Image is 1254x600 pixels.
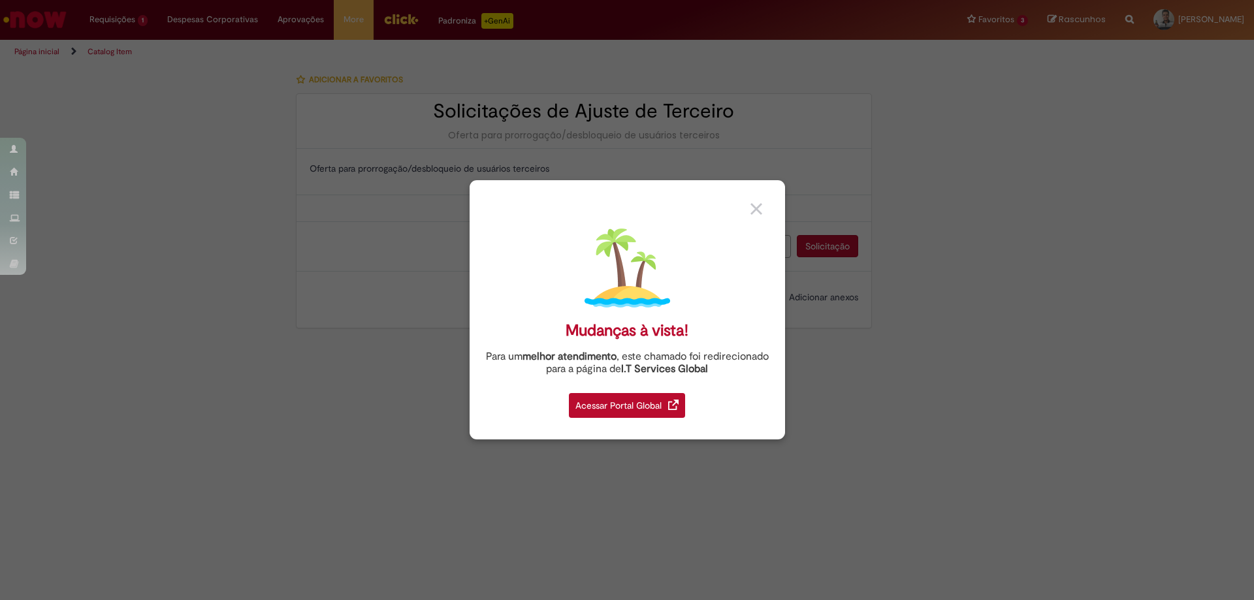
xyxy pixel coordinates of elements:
[750,203,762,215] img: close_button_grey.png
[566,321,688,340] div: Mudanças à vista!
[522,350,617,363] strong: melhor atendimento
[479,351,775,375] div: Para um , este chamado foi redirecionado para a página de
[585,225,670,311] img: island.png
[668,400,679,410] img: redirect_link.png
[569,393,685,418] div: Acessar Portal Global
[621,355,708,375] a: I.T Services Global
[569,386,685,418] a: Acessar Portal Global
